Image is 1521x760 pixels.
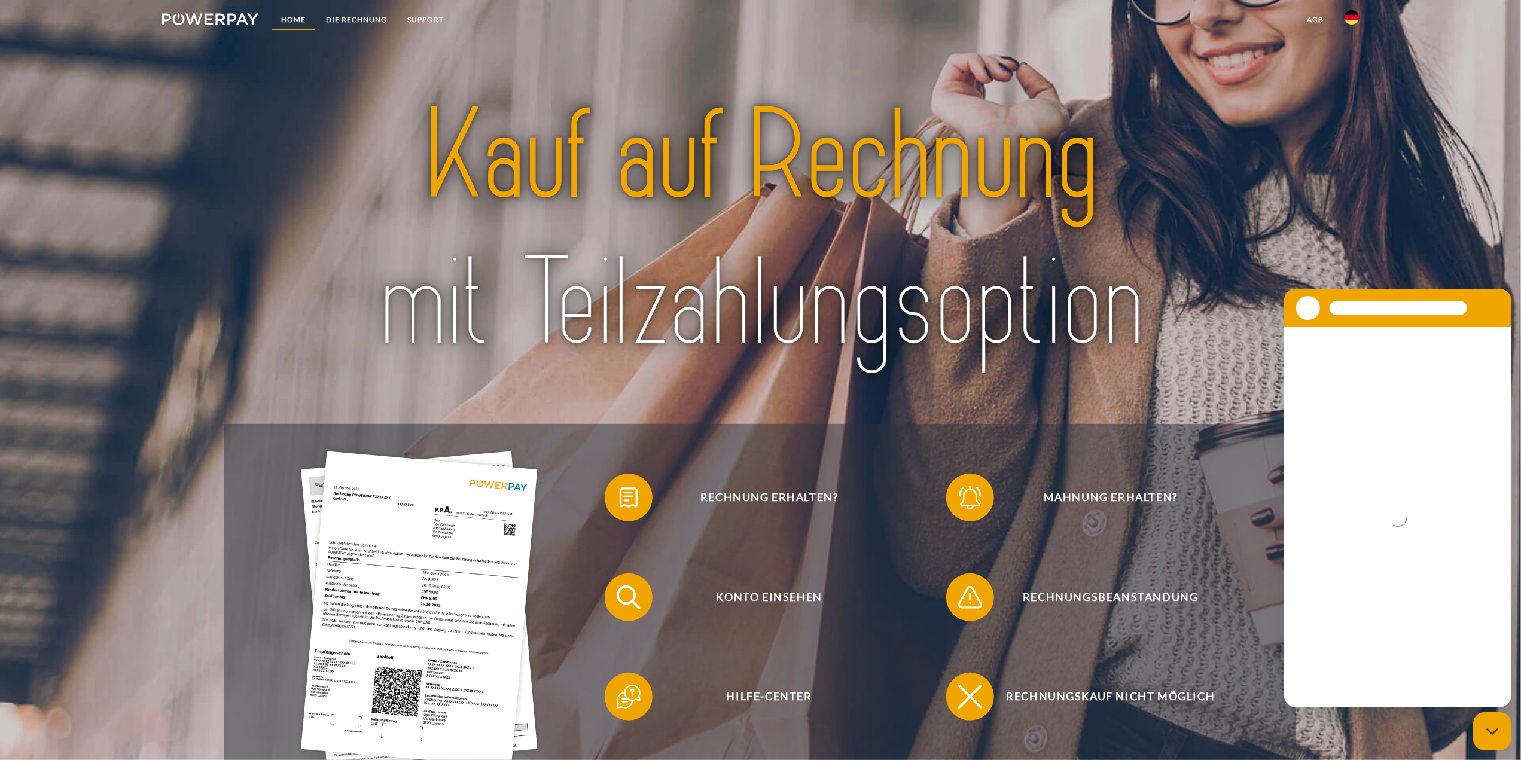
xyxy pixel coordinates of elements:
[955,582,985,612] img: qb_warning.svg
[955,483,985,512] img: qb_bell.svg
[946,474,1257,521] button: Mahnung erhalten?
[286,76,1234,384] img: title-powerpay_de.svg
[605,474,916,521] button: Rechnung erhalten?
[614,483,644,512] img: qb_bill.svg
[614,682,644,712] img: qb_help.svg
[946,673,1257,721] button: Rechnungskauf nicht möglich
[623,573,916,621] span: Konto einsehen
[605,673,916,721] button: Hilfe-Center
[162,13,258,25] img: logo-powerpay-white.svg
[623,474,916,521] span: Rechnung erhalten?
[964,474,1257,521] span: Mahnung erhalten?
[397,9,454,30] a: SUPPORT
[1284,289,1511,707] iframe: Messaging-Fenster
[271,9,316,30] a: Home
[623,673,916,721] span: Hilfe-Center
[964,573,1257,621] span: Rechnungsbeanstandung
[946,573,1257,621] button: Rechnungsbeanstandung
[605,573,916,621] button: Konto einsehen
[1297,9,1334,30] a: agb
[964,673,1257,721] span: Rechnungskauf nicht möglich
[1345,10,1359,25] img: de
[316,9,397,30] a: DIE RECHNUNG
[1473,712,1511,750] iframe: Schaltfläche zum Öffnen des Messaging-Fensters
[614,582,644,612] img: qb_search.svg
[955,682,985,712] img: qb_close.svg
